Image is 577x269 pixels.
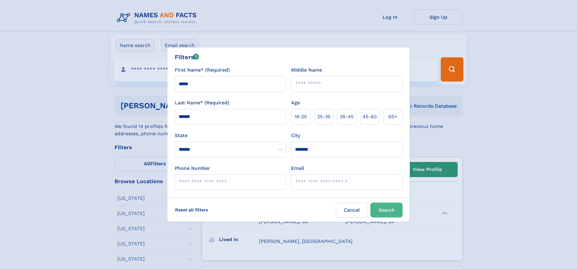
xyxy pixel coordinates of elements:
div: Filters [175,52,199,62]
span: 45‑60 [363,113,377,120]
span: 18‑25 [294,113,307,120]
label: Age [291,99,300,106]
label: Cancel [336,203,368,217]
label: City [291,132,300,139]
span: 60+ [388,113,397,120]
label: Phone Number [175,165,210,172]
label: Reset all filters [171,203,212,217]
label: Last Name* (Required) [175,99,229,106]
button: Search [370,203,403,217]
label: Email [291,165,304,172]
label: Middle Name [291,66,322,74]
label: State [175,132,286,139]
span: 35‑45 [340,113,353,120]
span: 25‑35 [317,113,330,120]
label: First Name* (Required) [175,66,230,74]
